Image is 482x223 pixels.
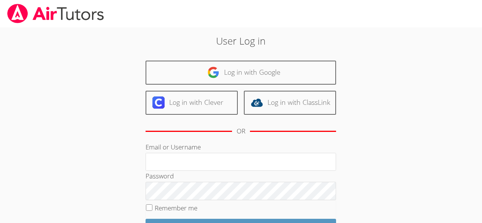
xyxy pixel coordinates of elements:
[237,126,245,137] div: OR
[6,4,105,23] img: airtutors_banner-c4298cdbf04f3fff15de1276eac7730deb9818008684d7c2e4769d2f7ddbe033.png
[251,96,263,109] img: classlink-logo-d6bb404cc1216ec64c9a2012d9dc4662098be43eaf13dc465df04b49fa7ab582.svg
[146,91,238,115] a: Log in with Clever
[152,96,165,109] img: clever-logo-6eab21bc6e7a338710f1a6ff85c0baf02591cd810cc4098c63d3a4b26e2feb20.svg
[146,172,174,180] label: Password
[207,66,219,79] img: google-logo-50288ca7cdecda66e5e0955fdab243c47b7ad437acaf1139b6f446037453330a.svg
[146,143,201,151] label: Email or Username
[111,34,371,48] h2: User Log in
[155,204,197,212] label: Remember me
[244,91,336,115] a: Log in with ClassLink
[146,61,336,85] a: Log in with Google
